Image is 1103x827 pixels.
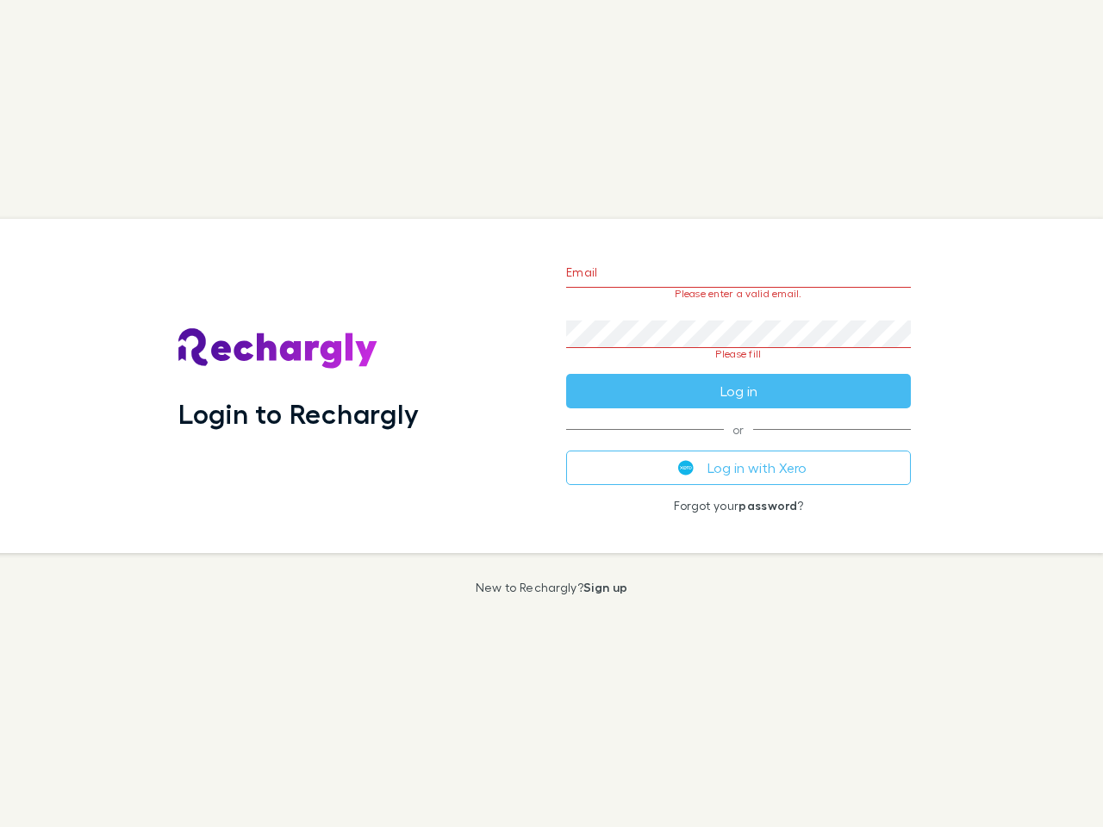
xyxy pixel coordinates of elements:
[566,429,911,430] span: or
[678,460,694,476] img: Xero's logo
[738,498,797,513] a: password
[566,374,911,408] button: Log in
[583,580,627,594] a: Sign up
[476,581,628,594] p: New to Rechargly?
[178,328,378,370] img: Rechargly's Logo
[566,348,911,360] p: Please fill
[566,288,911,300] p: Please enter a valid email.
[178,397,419,430] h1: Login to Rechargly
[566,499,911,513] p: Forgot your ?
[566,451,911,485] button: Log in with Xero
